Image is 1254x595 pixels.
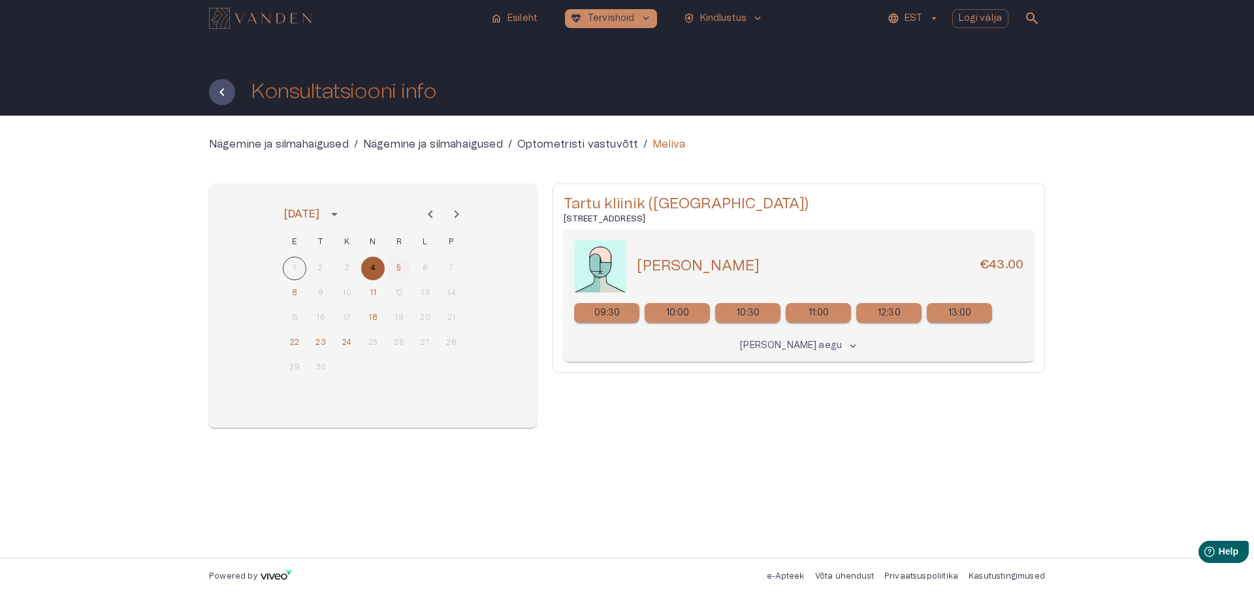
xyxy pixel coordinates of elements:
a: Select new timeslot for rescheduling [574,303,639,323]
button: 5 [387,257,411,280]
p: Logi välja [959,12,1003,25]
button: Logi välja [952,9,1009,28]
button: 23 [309,331,332,355]
p: [PERSON_NAME] aegu [740,339,842,353]
button: 22 [283,331,306,355]
a: Select new timeslot for rescheduling [856,303,922,323]
button: 24 [335,331,359,355]
p: 12:30 [878,306,901,320]
span: neljapäev [361,229,385,255]
div: 11:00 [786,303,851,323]
span: search [1024,10,1040,26]
button: Next month [443,201,470,227]
a: Select new timeslot for rescheduling [645,303,710,323]
p: EST [905,12,922,25]
span: ecg_heart [570,12,582,24]
button: health_and_safetyKindlustuskeyboard_arrow_down [678,9,769,28]
span: kolmapäev [335,229,359,255]
p: Meliva [652,137,685,152]
p: / [643,137,647,152]
span: pühapäev [440,229,463,255]
img: doctorPlaceholder-zWS651l2.jpeg [574,240,626,293]
a: Privaatsuspoliitika [884,572,958,580]
p: 11:00 [809,306,829,320]
button: [PERSON_NAME] aegukeyboard_arrow_down [737,336,861,355]
span: keyboard_arrow_down [640,12,652,24]
p: 10:30 [737,306,760,320]
a: e-Apteek [767,572,804,580]
button: calendar view is open, switch to year view [323,203,346,225]
span: keyboard_arrow_down [752,12,764,24]
button: homeEsileht [485,9,544,28]
h5: Tartu kliinik ([GEOGRAPHIC_DATA]) [564,195,1034,214]
h1: Konsultatsiooni info [251,80,436,103]
p: / [508,137,512,152]
p: Võta ühendust [815,571,874,582]
p: 09:30 [594,306,620,320]
a: Navigate to homepage [209,9,480,27]
span: laupäev [413,229,437,255]
span: home [490,12,502,24]
button: 4 [361,257,385,280]
div: 09:30 [574,303,639,323]
p: 10:00 [666,306,690,320]
div: 10:30 [715,303,780,323]
a: Optometristi vastuvõtt [517,137,638,152]
span: reede [387,229,411,255]
a: Kasutustingimused [969,572,1045,580]
h6: €43.00 [980,257,1023,276]
h6: [STREET_ADDRESS] [564,214,1034,225]
button: Tagasi [209,79,235,105]
div: 12:30 [856,303,922,323]
a: Select new timeslot for rescheduling [715,303,780,323]
p: Powered by [209,571,257,582]
button: 11 [361,281,385,305]
button: ecg_heartTervishoidkeyboard_arrow_down [565,9,657,28]
div: 10:00 [645,303,710,323]
span: esmaspäev [283,229,306,255]
span: teisipäev [309,229,332,255]
button: 18 [361,306,385,330]
button: open search modal [1019,5,1045,31]
button: 8 [283,281,306,305]
img: Vanden logo [209,8,312,29]
p: Esileht [507,12,538,25]
div: 13:00 [927,303,992,323]
p: / [354,137,358,152]
p: Tervishoid [587,12,635,25]
div: [DATE] [284,206,319,222]
iframe: Help widget launcher [1152,536,1254,572]
p: 13:00 [948,306,972,320]
a: Select new timeslot for rescheduling [927,303,992,323]
span: health_and_safety [683,12,695,24]
span: keyboard_arrow_down [847,340,859,352]
a: Nägemine ja silmahaigused [209,137,349,152]
a: Select new timeslot for rescheduling [786,303,851,323]
button: EST [886,9,941,28]
h5: [PERSON_NAME] [637,257,760,276]
a: Nägemine ja silmahaigused [363,137,503,152]
p: Kindlustus [700,12,747,25]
